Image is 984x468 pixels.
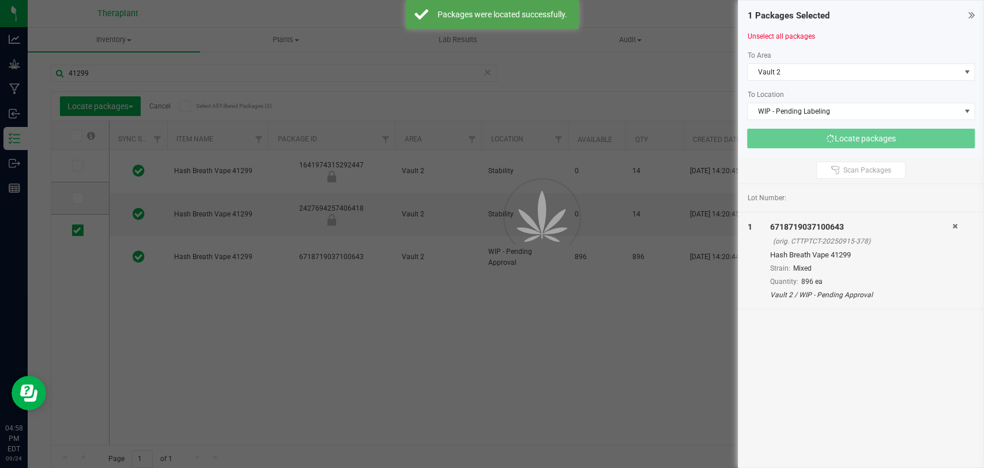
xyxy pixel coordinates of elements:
[793,264,812,272] span: Mixed
[747,222,752,231] span: 1
[816,162,906,179] button: Scan Packages
[770,264,790,272] span: Strain:
[12,376,46,410] iframe: Resource center
[801,278,823,286] span: 896 ea
[770,249,952,261] div: Hash Breath Vape 41299
[748,64,960,80] span: Vault 2
[748,103,960,119] span: WIP - Pending Labeling
[747,91,783,99] span: To Location
[843,166,891,175] span: Scan Packages
[747,32,815,40] a: Unselect all packages
[747,193,786,203] span: Lot Number:
[747,51,771,59] span: To Area
[770,290,952,300] div: Vault 2 / WIP - Pending Approval
[773,236,952,246] div: (orig. CTTPTCT-20250915-378)
[435,9,570,20] div: Packages were located successfully.
[747,129,975,148] button: Locate packages
[770,221,952,233] div: 6718719037100643
[770,278,798,286] span: Quantity:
